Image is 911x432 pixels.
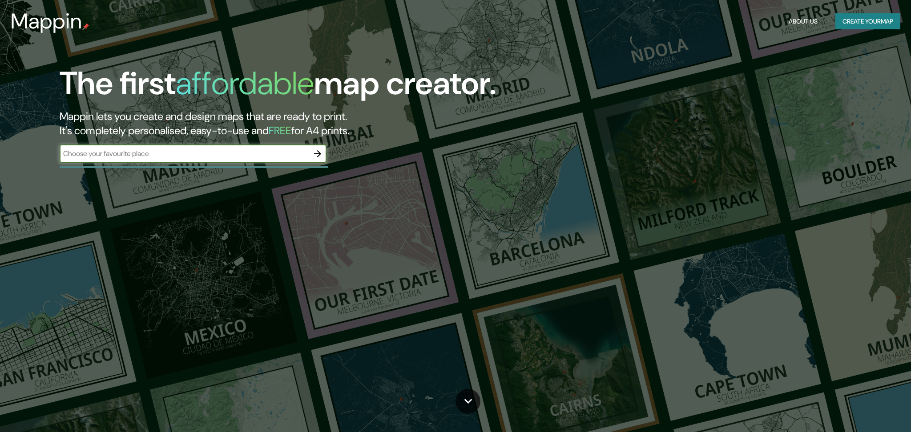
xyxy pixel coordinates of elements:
h1: The first map creator. [60,65,496,109]
button: Create yourmap [835,13,900,30]
button: About Us [785,13,821,30]
input: Choose your favourite place [60,148,309,159]
img: mappin-pin [82,23,89,30]
h5: FREE [269,124,291,137]
h1: affordable [176,63,314,104]
h2: Mappin lets you create and design maps that are ready to print. It's completely personalised, eas... [60,109,515,138]
h3: Mappin [11,9,82,34]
